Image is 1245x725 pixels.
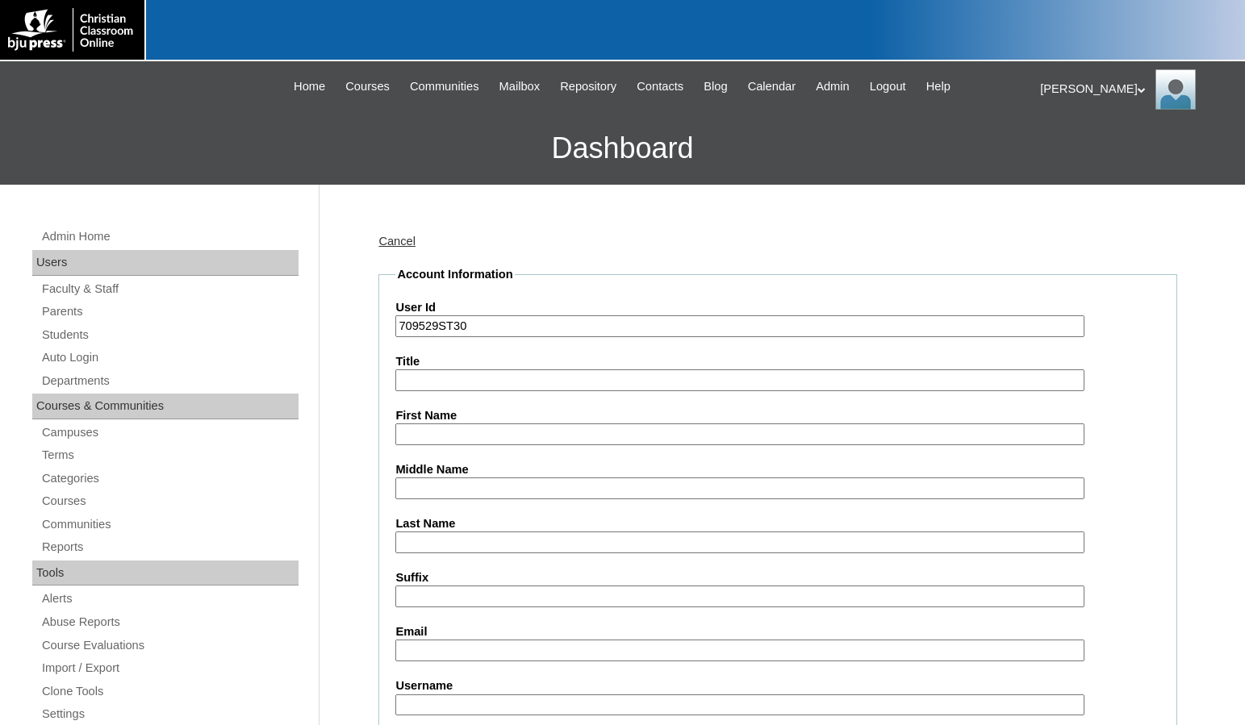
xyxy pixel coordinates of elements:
[40,302,299,322] a: Parents
[294,77,325,96] span: Home
[40,348,299,368] a: Auto Login
[395,461,1160,478] label: Middle Name
[1155,69,1196,110] img: Melanie Sevilla
[40,537,299,557] a: Reports
[402,77,487,96] a: Communities
[40,635,299,656] a: Course Evaluations
[637,77,683,96] span: Contacts
[32,394,299,419] div: Courses & Communities
[32,560,299,586] div: Tools
[499,77,541,96] span: Mailbox
[696,77,735,96] a: Blog
[40,704,299,724] a: Settings
[395,407,1160,424] label: First Name
[395,677,1160,694] label: Username
[862,77,914,96] a: Logout
[395,299,1160,316] label: User Id
[740,77,804,96] a: Calendar
[395,266,514,283] legend: Account Information
[40,227,299,247] a: Admin Home
[552,77,625,96] a: Repository
[560,77,616,96] span: Repository
[8,112,1237,185] h3: Dashboard
[1040,69,1229,110] div: [PERSON_NAME]
[410,77,479,96] span: Communities
[32,250,299,276] div: Users
[395,623,1160,640] label: Email
[40,423,299,443] a: Campuses
[378,235,416,248] a: Cancel
[808,77,858,96] a: Admin
[40,658,299,678] a: Import / Export
[395,515,1160,532] label: Last Name
[395,569,1160,586] label: Suffix
[40,681,299,702] a: Clone Tools
[337,77,398,96] a: Courses
[40,279,299,299] a: Faculty & Staff
[40,469,299,489] a: Categories
[926,77,950,96] span: Help
[704,77,727,96] span: Blog
[40,589,299,609] a: Alerts
[40,491,299,511] a: Courses
[8,8,136,52] img: logo-white.png
[40,515,299,535] a: Communities
[918,77,959,96] a: Help
[40,325,299,345] a: Students
[870,77,906,96] span: Logout
[629,77,691,96] a: Contacts
[491,77,549,96] a: Mailbox
[40,612,299,632] a: Abuse Reports
[395,353,1160,370] label: Title
[286,77,333,96] a: Home
[40,371,299,391] a: Departments
[40,445,299,465] a: Terms
[816,77,850,96] span: Admin
[345,77,390,96] span: Courses
[748,77,796,96] span: Calendar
